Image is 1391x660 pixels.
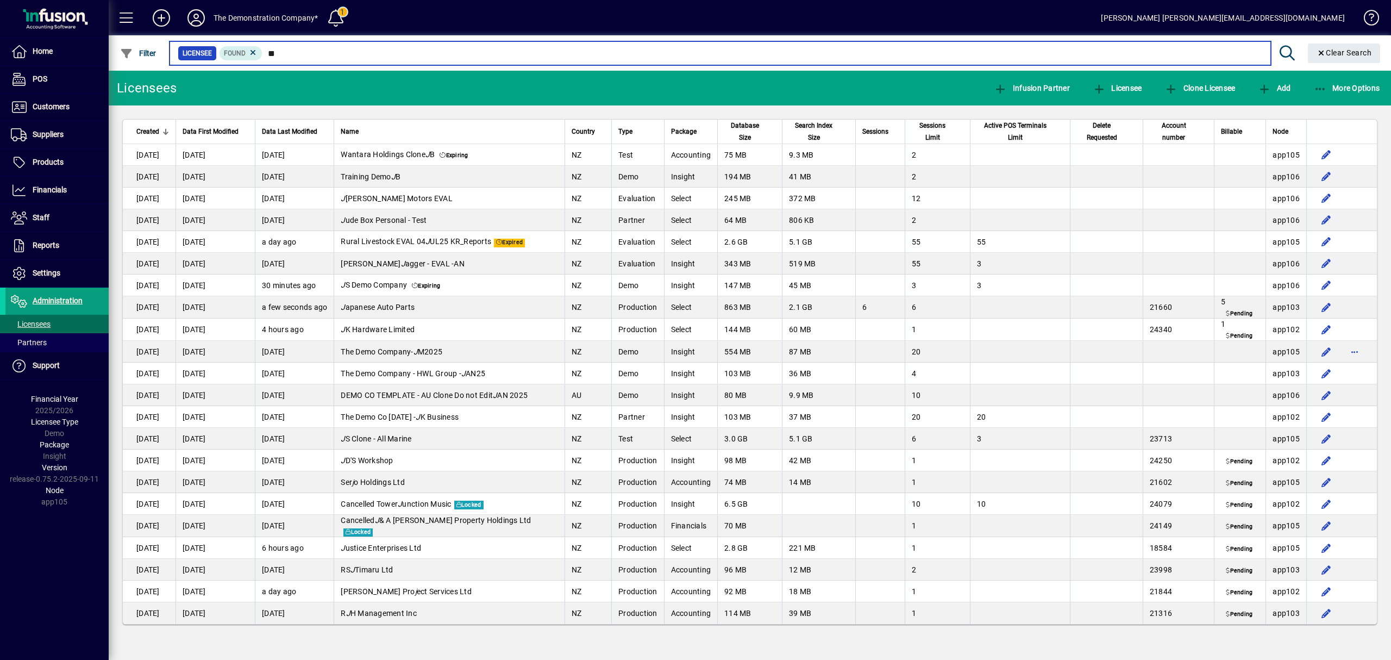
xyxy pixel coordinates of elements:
[1273,216,1300,225] span: app106.prod.infusionbusinesssoftware.com
[176,231,255,253] td: [DATE]
[782,275,855,296] td: 45 MB
[255,450,334,471] td: [DATE]
[565,253,611,275] td: NZ
[401,259,405,268] em: J
[1164,84,1235,92] span: Clone Licensee
[782,144,855,166] td: 9.3 MB
[33,102,70,111] span: Customers
[664,406,718,428] td: Insight
[176,296,255,319] td: [DATE]
[912,120,963,144] div: Sessions Limit
[1273,126,1288,138] span: Node
[1318,321,1335,338] button: Edit
[1318,605,1335,622] button: Edit
[905,166,970,188] td: 2
[565,341,611,363] td: NZ
[1273,238,1300,246] span: app105.prod.infusionbusinesssoftware.com
[341,369,485,378] span: The Demo Company - HWL Group - AN25
[1143,296,1214,319] td: 21660
[782,319,855,341] td: 60 MB
[664,341,718,363] td: Insight
[994,84,1070,92] span: Infusion Partner
[611,406,664,428] td: Partner
[176,428,255,450] td: [DATE]
[970,428,1070,450] td: 3
[905,144,970,166] td: 2
[905,253,970,275] td: 55
[341,237,491,246] span: Rural Livestock EVAL 04 UL25 KR_Reports
[1356,2,1377,38] a: Knowledge Base
[611,341,664,363] td: Demo
[565,144,611,166] td: NZ
[5,177,109,204] a: Financials
[905,341,970,363] td: 20
[1221,126,1242,138] span: Billable
[618,126,657,138] div: Type
[664,253,718,275] td: Insight
[1273,281,1300,290] span: app106.prod.infusionbusinesssoftware.com
[255,275,334,296] td: 30 minutes ago
[33,185,67,194] span: Financials
[255,253,334,275] td: [DATE]
[1093,84,1142,92] span: Licensee
[341,281,407,289] span: S Demo Company
[664,363,718,384] td: Insight
[1318,517,1335,534] button: Edit
[664,209,718,231] td: Select
[341,172,400,181] span: Training Demo B
[1318,211,1335,229] button: Edit
[461,369,466,378] em: J
[136,126,159,138] span: Created
[255,144,334,166] td: [DATE]
[782,166,855,188] td: 41 MB
[664,428,718,450] td: Select
[5,260,109,287] a: Settings
[717,188,782,209] td: 245 MB
[123,209,176,231] td: [DATE]
[255,428,334,450] td: [DATE]
[905,428,970,450] td: 6
[611,319,664,341] td: Production
[664,166,718,188] td: Insight
[1077,120,1136,144] div: Delete Requested
[5,232,109,259] a: Reports
[5,66,109,93] a: POS
[33,130,64,139] span: Suppliers
[970,406,1070,428] td: 20
[176,166,255,188] td: [DATE]
[717,428,782,450] td: 3.0 GB
[123,319,176,341] td: [DATE]
[123,341,176,363] td: [DATE]
[341,325,345,334] em: J
[1162,78,1238,98] button: Clone Licensee
[905,406,970,428] td: 20
[341,281,345,289] em: J
[618,126,632,138] span: Type
[33,158,64,166] span: Products
[782,450,855,471] td: 42 MB
[782,428,855,450] td: 5.1 GB
[782,341,855,363] td: 87 MB
[176,363,255,384] td: [DATE]
[341,413,459,421] span: The Demo Co [DATE] - K Business
[179,8,214,28] button: Profile
[5,333,109,352] a: Partners
[183,126,239,138] span: Data First Modified
[1318,146,1335,164] button: Edit
[717,209,782,231] td: 64 MB
[717,319,782,341] td: 144 MB
[1318,168,1335,185] button: Edit
[565,384,611,406] td: AU
[905,188,970,209] td: 12
[1214,296,1265,319] td: 5
[611,363,664,384] td: Demo
[341,434,411,443] span: S Clone - All Marine
[1318,539,1335,557] button: Edit
[565,188,611,209] td: NZ
[183,126,248,138] div: Data First Modified
[1273,369,1300,378] span: app103.prod.infusionbusinesssoftware.com
[1273,413,1300,421] span: app102.prod.infusionbusinesssoftware.com
[176,188,255,209] td: [DATE]
[717,166,782,188] td: 194 MB
[1143,450,1214,471] td: 24250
